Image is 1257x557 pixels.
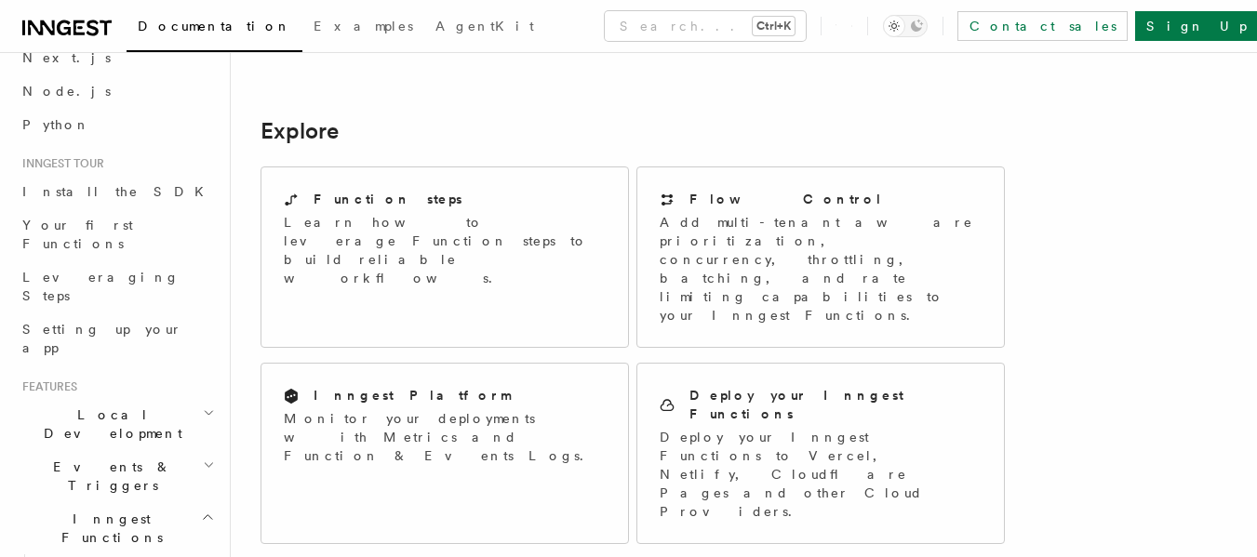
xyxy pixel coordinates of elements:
[15,379,77,394] span: Features
[15,502,219,554] button: Inngest Functions
[138,19,291,33] span: Documentation
[957,11,1128,41] a: Contact sales
[22,322,182,355] span: Setting up your app
[22,218,133,251] span: Your first Functions
[689,386,982,423] h2: Deploy your Inngest Functions
[753,17,795,35] kbd: Ctrl+K
[22,50,111,65] span: Next.js
[22,84,111,99] span: Node.js
[15,405,203,443] span: Local Development
[261,363,629,544] a: Inngest PlatformMonitor your deployments with Metrics and Function & Events Logs.
[660,213,982,325] p: Add multi-tenant aware prioritization, concurrency, throttling, batching, and rate limiting capab...
[314,19,413,33] span: Examples
[636,363,1005,544] a: Deploy your Inngest FunctionsDeploy your Inngest Functions to Vercel, Netlify, Cloudflare Pages a...
[15,175,219,208] a: Install the SDK
[435,19,534,33] span: AgentKit
[261,166,629,348] a: Function stepsLearn how to leverage Function steps to build reliable workflows.
[284,409,606,465] p: Monitor your deployments with Metrics and Function & Events Logs.
[302,6,424,50] a: Examples
[314,190,462,208] h2: Function steps
[15,450,219,502] button: Events & Triggers
[15,74,219,108] a: Node.js
[689,190,883,208] h2: Flow Control
[22,117,90,132] span: Python
[883,15,928,37] button: Toggle dark mode
[22,184,215,199] span: Install the SDK
[15,41,219,74] a: Next.js
[605,11,806,41] button: Search...Ctrl+K
[424,6,545,50] a: AgentKit
[15,260,219,312] a: Leveraging Steps
[660,428,982,521] p: Deploy your Inngest Functions to Vercel, Netlify, Cloudflare Pages and other Cloud Providers.
[261,118,339,144] a: Explore
[15,208,219,260] a: Your first Functions
[314,386,511,404] h2: Inngest Platform
[15,108,219,141] a: Python
[15,312,219,365] a: Setting up your app
[127,6,302,52] a: Documentation
[284,213,606,287] p: Learn how to leverage Function steps to build reliable workflows.
[15,458,203,495] span: Events & Triggers
[22,270,180,303] span: Leveraging Steps
[15,510,201,547] span: Inngest Functions
[15,398,219,450] button: Local Development
[15,156,104,171] span: Inngest tour
[636,166,1005,348] a: Flow ControlAdd multi-tenant aware prioritization, concurrency, throttling, batching, and rate li...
